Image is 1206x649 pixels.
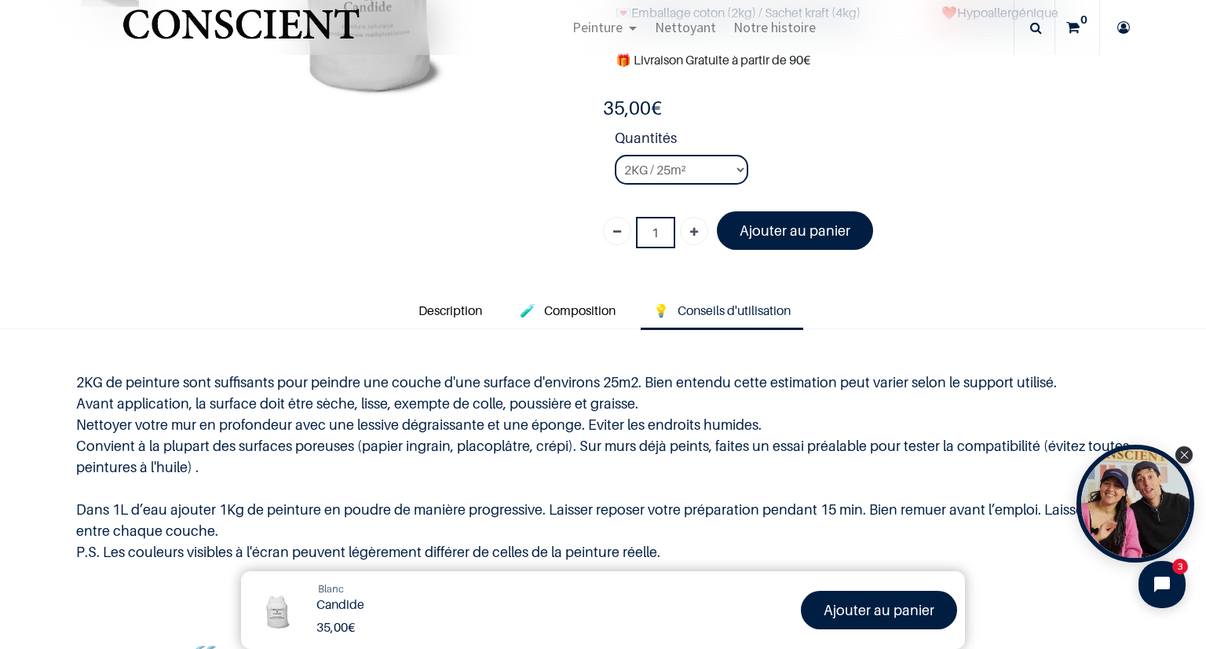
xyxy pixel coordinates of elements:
p: 2KG de peinture sont suffisants pour peindre une couche d'une surface d'environs 25m2. Bien enten... [76,372,1130,563]
h1: Candide [316,597,610,612]
font: Ajouter au panier [824,602,934,618]
span: Peinture [572,18,623,36]
span: Conseils d'utilisation [678,302,791,318]
span: Description [418,302,482,318]
span: 🧪 [520,302,535,318]
a: Blanc [318,581,344,597]
sup: 0 [1076,12,1091,27]
span: Composition [544,302,616,318]
div: Open Tolstoy [1076,445,1194,563]
span: 35,00 [603,97,651,119]
span: 💡 [653,302,669,318]
a: Ajouter au panier [801,591,957,629]
a: Ajouter [680,217,708,245]
a: Ajouter au panier [717,211,873,250]
span: Notre histoire [733,18,816,36]
iframe: Tidio Chat [1125,548,1199,621]
font: Ajouter au panier [740,222,850,239]
font: 🎁 Livraison Gratuite à partir de 90€ [616,52,810,68]
b: € [603,97,662,119]
span: Nettoyant [655,18,716,36]
div: Tolstoy bubble widget [1076,445,1194,563]
span: 35,00 [316,619,348,635]
img: Product Image [249,579,308,638]
div: Open Tolstoy widget [1076,445,1194,563]
b: € [316,619,355,635]
span: Blanc [318,582,344,595]
div: Close Tolstoy widget [1175,446,1193,464]
strong: Quantités [615,127,1110,155]
a: Supprimer [603,217,631,245]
